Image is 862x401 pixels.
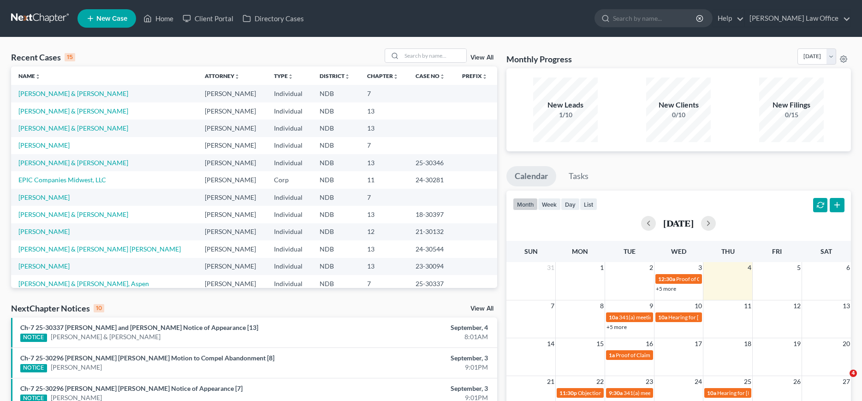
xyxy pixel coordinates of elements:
a: [PERSON_NAME] Law Office [745,10,850,27]
td: NDB [312,240,360,257]
span: 10a [707,389,716,396]
a: Chapterunfold_more [367,72,398,79]
td: 18-30397 [408,206,455,223]
span: 19 [792,338,802,349]
td: NDB [312,85,360,102]
td: 23-30094 [408,258,455,275]
span: Hearing for [PERSON_NAME] [717,389,789,396]
span: Hearing for [PERSON_NAME] & [PERSON_NAME] [668,314,789,321]
a: Home [139,10,178,27]
span: Sun [524,247,538,255]
td: [PERSON_NAME] [197,223,267,240]
td: Individual [267,120,312,137]
td: [PERSON_NAME] [197,240,267,257]
span: 17 [694,338,703,349]
a: [PERSON_NAME] & [PERSON_NAME] [18,210,128,218]
td: [PERSON_NAME] [197,154,267,171]
td: 24-30281 [408,171,455,188]
td: [PERSON_NAME] [197,171,267,188]
span: 22 [595,376,605,387]
button: week [538,198,561,210]
div: 8:01AM [338,332,488,341]
a: [PERSON_NAME] [18,141,70,149]
a: Case Nounfold_more [416,72,445,79]
span: 13 [842,300,851,311]
span: Tue [624,247,636,255]
span: 18 [743,338,752,349]
a: Nameunfold_more [18,72,41,79]
span: 11 [743,300,752,311]
td: NDB [312,154,360,171]
span: Thu [721,247,735,255]
td: 7 [360,85,408,102]
a: [PERSON_NAME] & [PERSON_NAME] [18,124,128,132]
input: Search by name... [613,10,697,27]
h2: [DATE] [663,218,694,228]
td: NDB [312,258,360,275]
a: [PERSON_NAME] [51,363,102,372]
span: 9 [648,300,654,311]
input: Search by name... [402,49,466,62]
span: 31 [546,262,555,273]
span: 26 [792,376,802,387]
span: 20 [842,338,851,349]
span: Sat [820,247,832,255]
td: NDB [312,223,360,240]
td: 13 [360,154,408,171]
td: Individual [267,258,312,275]
span: 10a [658,314,667,321]
a: +5 more [656,285,676,292]
td: Individual [267,240,312,257]
td: NDB [312,275,360,292]
div: 10 [94,304,104,312]
span: 21 [546,376,555,387]
span: Objections to Discharge Due (PFMC-7) for [PERSON_NAME] [578,389,724,396]
td: Individual [267,137,312,154]
a: Ch-7 25-30337 [PERSON_NAME] and [PERSON_NAME] Notice of Appearance [13] [20,323,258,331]
a: Prefixunfold_more [462,72,487,79]
td: NDB [312,137,360,154]
i: unfold_more [234,74,240,79]
td: 13 [360,258,408,275]
button: list [580,198,597,210]
span: 16 [645,338,654,349]
span: 6 [845,262,851,273]
span: 7 [550,300,555,311]
td: NDB [312,206,360,223]
td: 13 [360,102,408,120]
span: 11:30p [559,389,577,396]
td: NDB [312,102,360,120]
a: Ch-7 25-30296 [PERSON_NAME] [PERSON_NAME] Motion to Compel Abandonment [8] [20,354,274,362]
td: Individual [267,102,312,120]
td: 11 [360,171,408,188]
div: NOTICE [20,364,47,372]
a: [PERSON_NAME] [18,193,70,201]
td: [PERSON_NAME] [197,85,267,102]
div: New Leads [533,100,598,110]
i: unfold_more [345,74,350,79]
div: 1/10 [533,110,598,120]
a: [PERSON_NAME] & [PERSON_NAME] [51,332,161,341]
a: [PERSON_NAME] & [PERSON_NAME] [18,107,128,115]
td: NDB [312,189,360,206]
span: 24 [694,376,703,387]
div: NextChapter Notices [11,303,104,314]
a: Districtunfold_more [320,72,350,79]
div: September, 3 [338,384,488,393]
span: 1 [599,262,605,273]
button: month [513,198,538,210]
span: Proof of Claim Deadline - Standard for [PERSON_NAME] [676,275,812,282]
span: New Case [96,15,127,22]
td: Individual [267,223,312,240]
td: 24-30544 [408,240,455,257]
a: [PERSON_NAME] [18,227,70,235]
span: Fri [772,247,782,255]
span: 341(a) meeting for [PERSON_NAME] & [PERSON_NAME] [624,389,761,396]
i: unfold_more [35,74,41,79]
td: 13 [360,206,408,223]
i: unfold_more [482,74,487,79]
a: [PERSON_NAME] [18,262,70,270]
h3: Monthly Progress [506,54,572,65]
span: 25 [743,376,752,387]
i: unfold_more [440,74,445,79]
